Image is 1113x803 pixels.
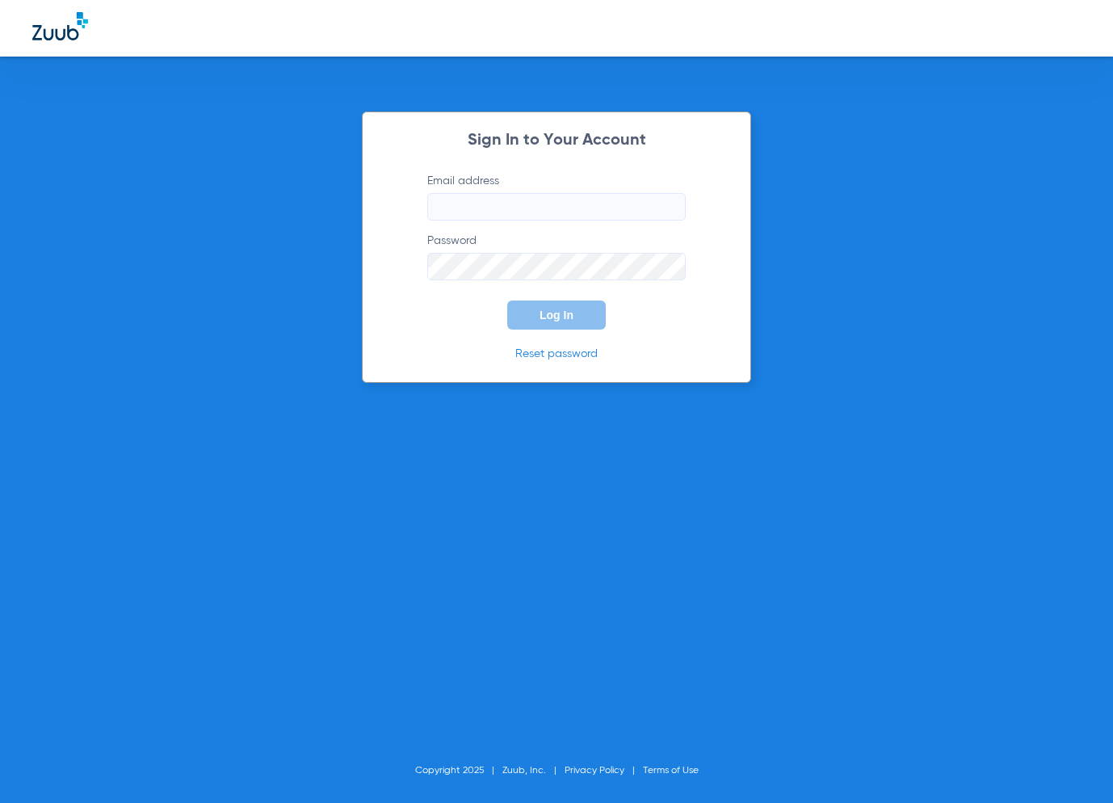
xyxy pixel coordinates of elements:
[32,12,88,40] img: Zuub Logo
[565,766,624,776] a: Privacy Policy
[507,301,606,330] button: Log In
[1032,725,1113,803] iframe: Chat Widget
[427,253,686,280] input: Password
[427,193,686,221] input: Email address
[643,766,699,776] a: Terms of Use
[427,173,686,221] label: Email address
[502,763,565,779] li: Zuub, Inc.
[403,132,710,149] h2: Sign In to Your Account
[415,763,502,779] li: Copyright 2025
[515,348,598,359] a: Reset password
[540,309,573,322] span: Log In
[427,233,686,280] label: Password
